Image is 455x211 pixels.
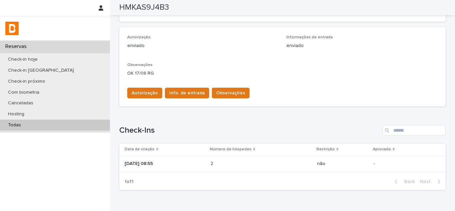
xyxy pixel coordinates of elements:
p: Hosting [3,111,30,117]
p: Check-in próximo [3,79,51,84]
p: Data de criação [125,146,155,153]
p: Check-in hoje [3,57,43,62]
h1: Check-Ins [119,126,380,135]
button: Observações [212,88,249,98]
h2: HMKAS9J4B3 [119,3,169,12]
span: Informações de entrada [286,35,333,39]
p: Todas [3,122,26,128]
tr: [DATE] 08:5522 não- [119,155,446,172]
p: 1 of 1 [119,174,139,190]
img: zVaNuJHRTjyIjT5M9Xd5 [5,22,19,35]
p: Restrição [316,146,335,153]
button: Info. de entrada [165,88,209,98]
span: Observações [127,63,153,67]
button: Back [389,179,417,185]
input: Search [382,125,446,136]
p: Check-in [GEOGRAPHIC_DATA] [3,68,79,73]
button: Autorização [127,88,162,98]
p: Número de hóspedes [210,146,251,153]
span: Info. de entrada [169,90,205,96]
span: Observações [216,90,245,96]
p: OK 17/08 RG [127,70,438,77]
p: Aprovado [373,146,391,153]
p: enviado [127,42,278,49]
span: Autorização [127,35,151,39]
p: 2 [211,160,215,167]
p: [DATE] 08:55 [125,161,205,167]
p: não [317,161,368,167]
p: Canceladas [3,100,39,106]
span: Back [400,179,415,184]
span: Next [420,179,435,184]
button: Next [417,179,446,185]
p: Reservas [3,43,32,50]
p: enviado [286,42,438,49]
p: Com biometria [3,90,45,95]
span: Autorização [132,90,158,96]
p: - [373,161,435,167]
